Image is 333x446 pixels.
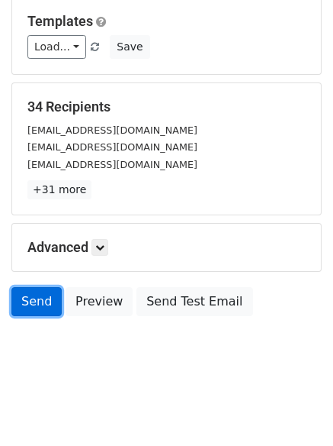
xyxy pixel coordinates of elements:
[257,373,333,446] iframe: Chat Widget
[136,287,252,316] a: Send Test Email
[27,35,86,59] a: Load...
[27,124,197,136] small: [EMAIL_ADDRESS][DOMAIN_NAME]
[27,239,306,256] h5: Advanced
[27,99,306,115] h5: 34 Recipients
[27,180,91,199] a: +31 more
[27,159,197,170] small: [EMAIL_ADDRESS][DOMAIN_NAME]
[11,287,62,316] a: Send
[27,141,197,153] small: [EMAIL_ADDRESS][DOMAIN_NAME]
[27,13,93,29] a: Templates
[110,35,149,59] button: Save
[66,287,133,316] a: Preview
